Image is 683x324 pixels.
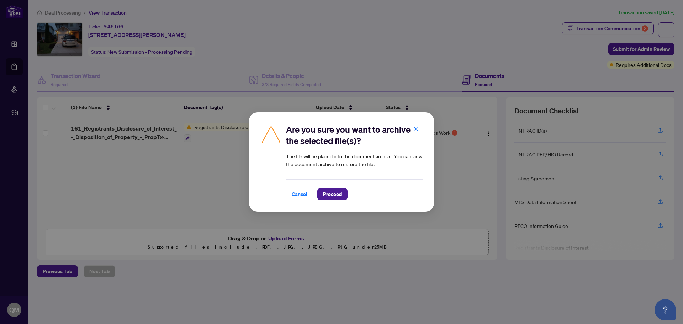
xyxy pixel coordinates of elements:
[286,124,423,147] h2: Are you sure you want to archive the selected file(s)?
[260,124,282,145] img: Caution Icon
[414,127,419,132] span: close
[323,188,342,200] span: Proceed
[286,188,313,200] button: Cancel
[292,188,307,200] span: Cancel
[286,152,423,168] article: The file will be placed into the document archive. You can view the document archive to restore t...
[655,299,676,320] button: Open asap
[317,188,348,200] button: Proceed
